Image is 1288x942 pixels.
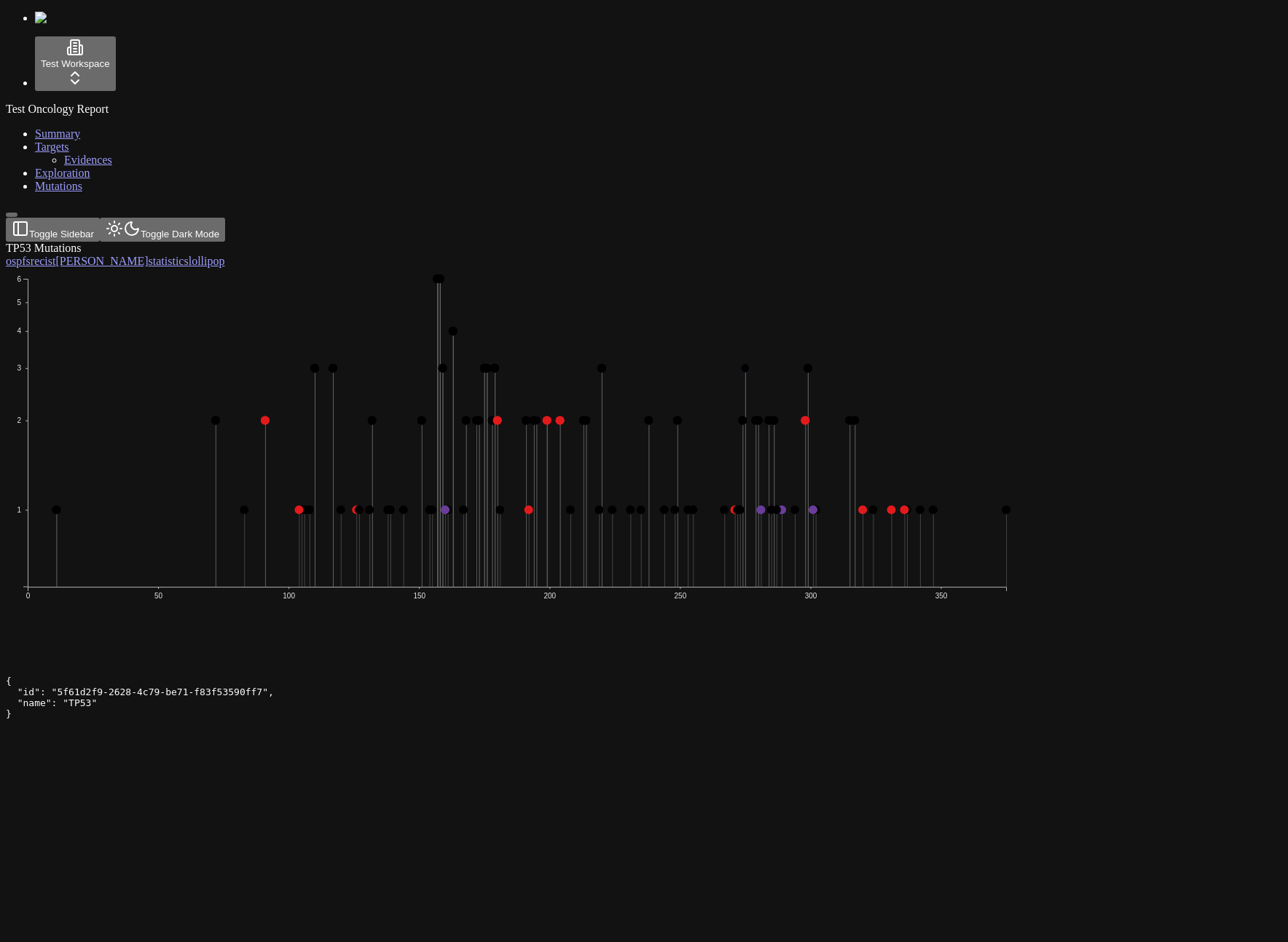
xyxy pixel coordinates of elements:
[805,592,817,600] text: 300
[35,167,90,179] a: Exploration
[17,275,21,283] text: 6
[6,103,1282,116] div: Test Oncology Report
[6,242,1142,255] div: TP53 Mutations
[35,12,91,25] img: Numenos
[17,328,21,336] text: 4
[936,592,949,600] text: 350
[17,506,21,514] text: 1
[35,180,82,192] a: Mutations
[31,255,56,267] span: recist
[6,218,100,242] button: Toggle Sidebar
[64,154,112,166] a: Evidences
[6,255,16,267] span: os
[154,592,163,600] text: 50
[35,36,116,91] button: Test Workspace
[149,255,189,267] span: statistics
[55,255,148,267] span: [PERSON_NAME]
[141,229,219,240] span: Toggle Dark Mode
[414,592,426,600] text: 150
[17,416,21,424] text: 2
[283,592,296,600] text: 100
[6,676,1282,719] pre: { "id": "5f61d2f9-2628-4c79-be71-f83f53590ff7", "name": "TP53" }
[26,592,31,600] text: 0
[29,229,94,240] span: Toggle Sidebar
[17,365,21,373] text: 3
[35,140,69,153] a: Targets
[41,58,110,69] span: Test Workspace
[35,127,80,140] a: Summary
[544,592,557,600] text: 200
[100,218,225,242] button: Toggle Dark Mode
[189,255,225,267] span: lollipop
[17,298,21,306] text: 5
[16,255,31,267] span: pfs
[6,213,17,217] button: Toggle Sidebar
[675,592,687,600] text: 250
